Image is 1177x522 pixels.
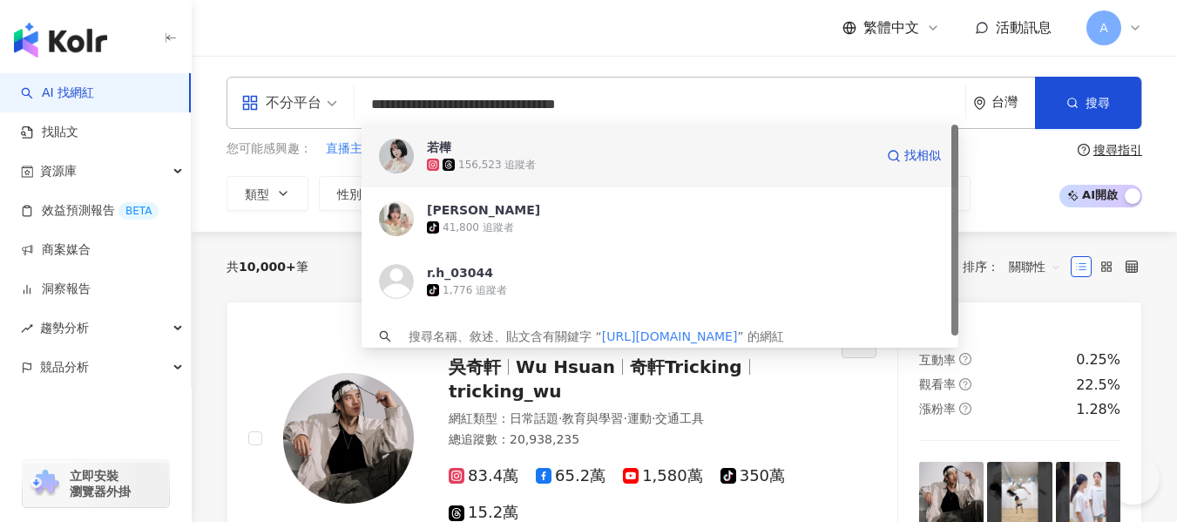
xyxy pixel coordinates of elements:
[379,139,414,173] img: KOL Avatar
[427,201,540,219] div: [PERSON_NAME]
[21,241,91,259] a: 商案媒合
[627,411,652,425] span: 運動
[655,411,704,425] span: 交通工具
[919,402,956,416] span: 漲粉率
[449,504,518,522] span: 15.2萬
[623,411,626,425] span: ·
[449,381,562,402] span: tricking_wu
[379,201,414,236] img: KOL Avatar
[245,187,269,201] span: 類型
[1076,400,1120,419] div: 1.28%
[1076,376,1120,395] div: 22.5%
[325,139,363,159] button: 直播主
[1107,452,1160,505] iframe: Help Scout Beacon - Open
[319,176,401,211] button: 性別
[28,470,62,498] img: chrome extension
[449,356,501,377] span: 吳奇軒
[510,411,558,425] span: 日常話題
[536,467,605,485] span: 65.2萬
[919,377,956,391] span: 觀看率
[21,322,33,335] span: rise
[326,140,362,158] span: 直播主
[283,373,414,504] img: KOL Avatar
[337,187,362,201] span: 性別
[919,353,956,367] span: 互動率
[21,202,159,220] a: 效益預測報告BETA
[449,467,518,485] span: 83.4萬
[652,411,655,425] span: ·
[1086,96,1110,110] span: 搜尋
[227,260,308,274] div: 共 筆
[458,158,536,173] div: 156,523 追蹤者
[1076,350,1120,369] div: 0.25%
[70,468,131,499] span: 立即安裝 瀏覽器外掛
[40,308,89,348] span: 趨勢分析
[996,19,1052,36] span: 活動訊息
[21,85,94,102] a: searchAI 找網紅
[239,260,296,274] span: 10,000+
[1093,143,1142,157] div: 搜尋指引
[720,467,785,485] span: 350萬
[1099,18,1108,37] span: A
[449,431,821,449] div: 總追蹤數 ： 20,938,235
[959,353,971,365] span: question-circle
[227,140,312,158] span: 您可能感興趣：
[449,410,821,428] div: 網紅類型 ：
[516,356,615,377] span: Wu Hsuan
[602,329,738,343] span: [URL][DOMAIN_NAME]
[241,94,259,112] span: appstore
[21,281,91,298] a: 洞察報告
[40,348,89,387] span: 競品分析
[1035,77,1141,129] button: 搜尋
[959,403,971,415] span: question-circle
[623,467,703,485] span: 1,580萬
[863,18,919,37] span: 繁體中文
[40,152,77,191] span: 資源庫
[409,327,784,346] div: 搜尋名稱、敘述、貼文含有關鍵字 “ ” 的網紅
[973,97,986,110] span: environment
[904,147,941,165] span: 找相似
[23,460,169,507] a: chrome extension立即安裝 瀏覽器外掛
[630,356,742,377] span: 奇軒Tricking
[959,378,971,390] span: question-circle
[963,253,1071,281] div: 排序：
[241,89,321,117] div: 不分平台
[443,220,514,235] div: 41,800 追蹤者
[1078,144,1090,156] span: question-circle
[227,176,308,211] button: 類型
[379,264,414,299] img: KOL Avatar
[887,139,941,173] a: 找相似
[1009,253,1061,281] span: 關聯性
[427,139,451,156] div: 若樺
[562,411,623,425] span: 教育與學習
[991,95,1035,110] div: 台灣
[558,411,562,425] span: ·
[14,23,107,58] img: logo
[21,124,78,141] a: 找貼文
[379,330,391,342] span: search
[427,264,493,281] div: r.h_03044
[443,283,507,298] div: 1,776 追蹤者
